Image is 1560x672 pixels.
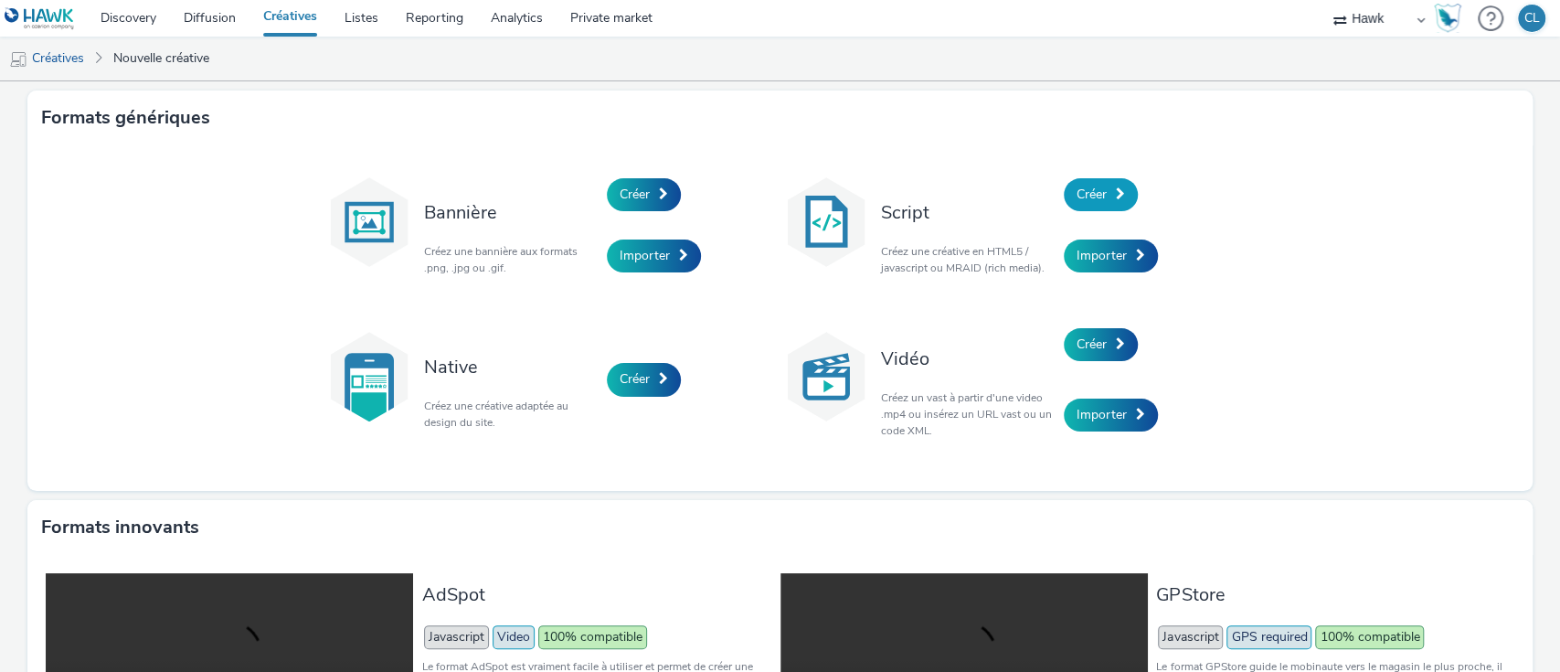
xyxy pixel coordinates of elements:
[780,176,872,268] img: code.svg
[1064,240,1158,272] a: Importer
[1077,247,1127,264] span: Importer
[881,200,1055,225] h3: Script
[1077,336,1107,353] span: Créer
[1524,5,1540,32] div: CL
[538,625,647,649] span: 100% compatible
[780,331,872,422] img: video.svg
[620,247,670,264] span: Importer
[1064,328,1138,361] a: Créer
[1315,625,1424,649] span: 100% compatible
[1077,406,1127,423] span: Importer
[424,355,598,379] h3: Native
[607,240,701,272] a: Importer
[1064,178,1138,211] a: Créer
[493,625,535,649] span: Video
[104,37,218,80] a: Nouvelle créative
[9,50,27,69] img: mobile
[1434,4,1469,33] a: Hawk Academy
[424,243,598,276] p: Créez une bannière aux formats .png, .jpg ou .gif.
[881,389,1055,439] p: Créez un vast à partir d'une video .mp4 ou insérez un URL vast ou un code XML.
[422,582,771,607] h3: AdSpot
[620,370,650,388] span: Créer
[607,363,681,396] a: Créer
[424,200,598,225] h3: Bannière
[5,7,75,30] img: undefined Logo
[41,514,199,541] h3: Formats innovants
[1156,582,1505,607] h3: GPStore
[620,186,650,203] span: Créer
[1158,625,1223,649] span: Javascript
[424,398,598,431] p: Créez une créative adaptée au design du site.
[607,178,681,211] a: Créer
[41,104,210,132] h3: Formats génériques
[324,176,415,268] img: banner.svg
[324,331,415,422] img: native.svg
[1434,4,1461,33] img: Hawk Academy
[881,347,1055,371] h3: Vidéo
[881,243,1055,276] p: Créez une créative en HTML5 / javascript ou MRAID (rich media).
[1226,625,1311,649] span: GPS required
[1064,399,1158,432] a: Importer
[424,625,489,649] span: Javascript
[1077,186,1107,203] span: Créer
